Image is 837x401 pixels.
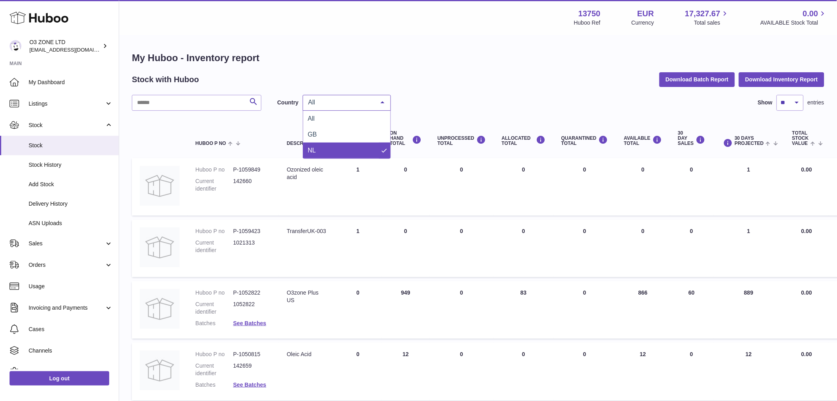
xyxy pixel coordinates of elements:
[233,301,271,316] dd: 1052822
[195,351,233,358] dt: Huboo P no
[287,227,326,235] div: TransferUK-003
[195,166,233,174] dt: Huboo P no
[233,177,271,193] dd: 142660
[29,240,104,247] span: Sales
[140,166,180,206] img: product image
[287,289,326,304] div: O3zone Plus US
[685,8,720,19] span: 17,327.67
[233,289,271,297] dd: P-1052822
[287,166,326,181] div: Ozonized oleic acid
[760,19,827,27] span: AVAILABLE Stock Total
[308,147,316,154] span: NL
[382,343,429,401] td: 12
[287,141,319,146] span: Description
[29,100,104,108] span: Listings
[233,227,271,235] dd: P-1059423
[29,121,104,129] span: Stock
[287,351,326,358] div: Oleic Acid
[694,19,729,27] span: Total sales
[616,220,670,277] td: 0
[670,281,713,339] td: 60
[140,227,180,267] img: product image
[670,343,713,401] td: 0
[29,347,113,355] span: Channels
[670,220,713,277] td: 0
[277,99,299,106] label: Country
[713,220,785,277] td: 1
[616,158,670,216] td: 0
[195,227,233,235] dt: Huboo P no
[382,281,429,339] td: 949
[578,8,601,19] strong: 13750
[624,135,662,146] div: AVAILABLE Total
[801,166,812,173] span: 0.00
[390,131,421,147] div: ON HAND Total
[29,161,113,169] span: Stock History
[29,142,113,149] span: Stock
[583,166,586,173] span: 0
[140,289,180,329] img: product image
[561,135,608,146] div: QUARANTINED Total
[583,228,586,234] span: 0
[632,19,654,27] div: Currency
[29,79,113,86] span: My Dashboard
[735,136,764,146] span: 30 DAYS PROJECTED
[808,99,824,106] span: entries
[334,281,382,339] td: 0
[739,72,824,87] button: Download Inventory Report
[760,8,827,27] a: 0.00 AVAILABLE Stock Total
[583,289,586,296] span: 0
[29,39,101,54] div: O3 ZONE LTD
[437,135,486,146] div: UNPROCESSED Total
[429,220,494,277] td: 0
[195,381,233,389] dt: Batches
[382,158,429,216] td: 0
[195,141,226,146] span: Huboo P no
[195,320,233,327] dt: Batches
[195,289,233,297] dt: Huboo P no
[801,351,812,357] span: 0.00
[195,239,233,254] dt: Current identifier
[713,281,785,339] td: 889
[685,8,729,27] a: 17,327.67 Total sales
[429,343,494,401] td: 0
[233,362,271,377] dd: 142659
[132,74,199,85] h2: Stock with Huboo
[29,46,117,53] span: [EMAIL_ADDRESS][DOMAIN_NAME]
[29,200,113,208] span: Delivery History
[678,131,706,147] div: 30 DAY SALES
[792,131,809,147] span: Total stock value
[29,283,113,290] span: Usage
[29,304,104,312] span: Invoicing and Payments
[659,72,735,87] button: Download Batch Report
[334,220,382,277] td: 1
[334,343,382,401] td: 0
[429,158,494,216] td: 0
[308,115,315,122] span: All
[29,220,113,227] span: ASN Uploads
[574,19,601,27] div: Huboo Ref
[494,343,553,401] td: 0
[195,301,233,316] dt: Current identifier
[10,40,21,52] img: hello@o3zoneltd.co.uk
[494,220,553,277] td: 0
[494,158,553,216] td: 0
[713,343,785,401] td: 12
[801,289,812,296] span: 0.00
[494,281,553,339] td: 83
[29,261,104,269] span: Orders
[429,281,494,339] td: 0
[334,158,382,216] td: 1
[233,239,271,254] dd: 1021313
[502,135,545,146] div: ALLOCATED Total
[670,158,713,216] td: 0
[195,177,233,193] dt: Current identifier
[233,382,266,388] a: See Batches
[140,351,180,390] img: product image
[29,326,113,333] span: Cases
[233,320,266,326] a: See Batches
[713,158,785,216] td: 1
[10,371,109,386] a: Log out
[583,351,586,357] span: 0
[308,131,317,138] span: GB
